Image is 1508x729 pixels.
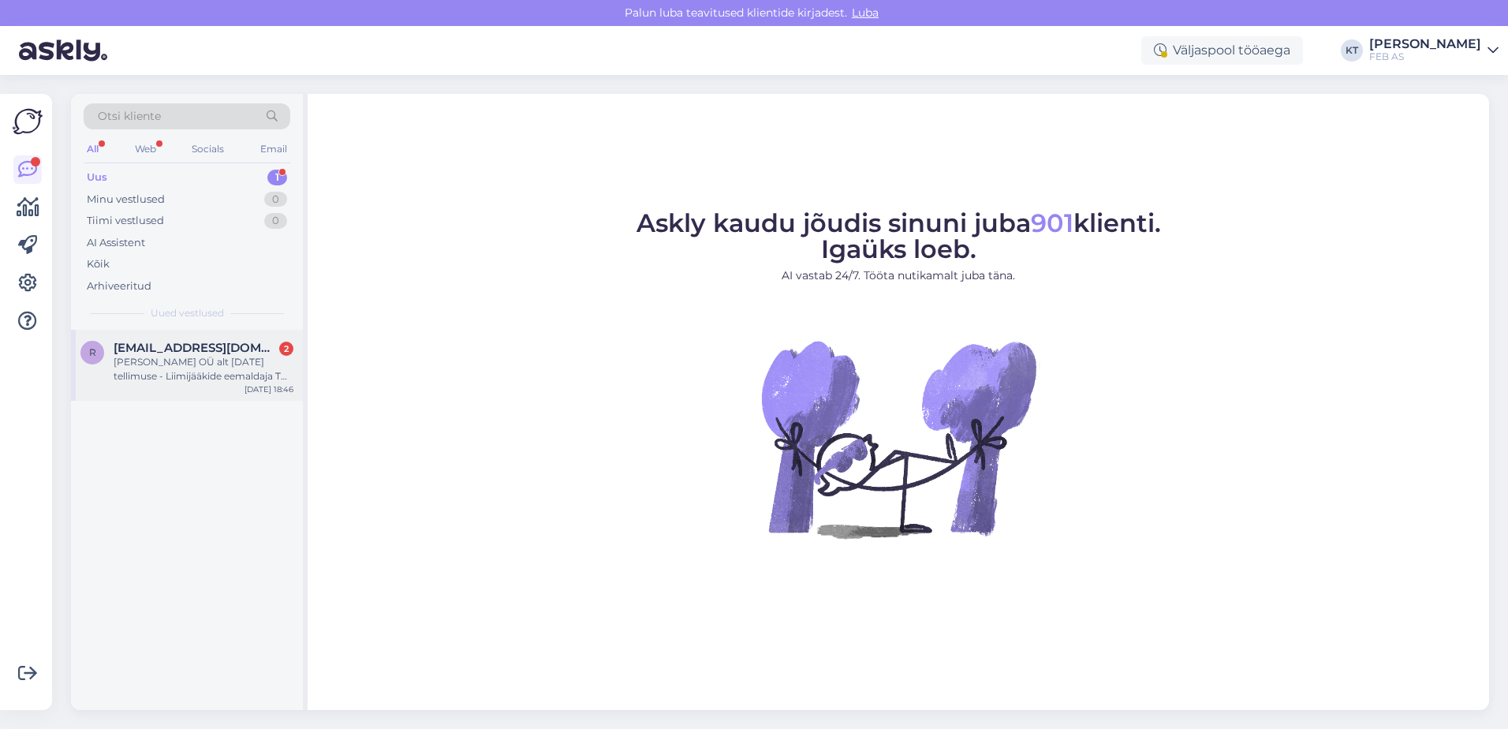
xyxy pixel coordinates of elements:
[279,342,293,356] div: 2
[257,139,290,159] div: Email
[244,383,293,395] div: [DATE] 18:46
[636,267,1161,284] p: AI vastab 24/7. Tööta nutikamalt juba täna.
[188,139,227,159] div: Socials
[636,207,1161,264] span: Askly kaudu jõudis sinuni juba klienti. Igaüks loeb.
[151,306,224,320] span: Uued vestlused
[114,355,293,383] div: [PERSON_NAME] OÜ alt [DATE] tellimuse - Liimijääkide eemaldaja TK OFF 0,5l (TP3156) 2tk. Summa on...
[87,279,151,294] div: Arhiveeritud
[1369,50,1481,63] div: FEB AS
[1369,38,1481,50] div: [PERSON_NAME]
[847,6,883,20] span: Luba
[87,170,107,185] div: Uus
[264,213,287,229] div: 0
[87,192,165,207] div: Minu vestlused
[87,213,164,229] div: Tiimi vestlused
[264,192,287,207] div: 0
[98,108,161,125] span: Otsi kliente
[756,297,1040,581] img: No Chat active
[1341,39,1363,62] div: KT
[1031,207,1073,238] span: 901
[267,170,287,185] div: 1
[84,139,102,159] div: All
[87,256,110,272] div: Kõik
[13,107,43,136] img: Askly Logo
[132,139,159,159] div: Web
[1141,36,1303,65] div: Väljaspool tööaega
[1369,38,1499,63] a: [PERSON_NAME]FEB AS
[114,341,278,355] span: reinelill2@gmail.com
[87,235,145,251] div: AI Assistent
[89,346,96,358] span: r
